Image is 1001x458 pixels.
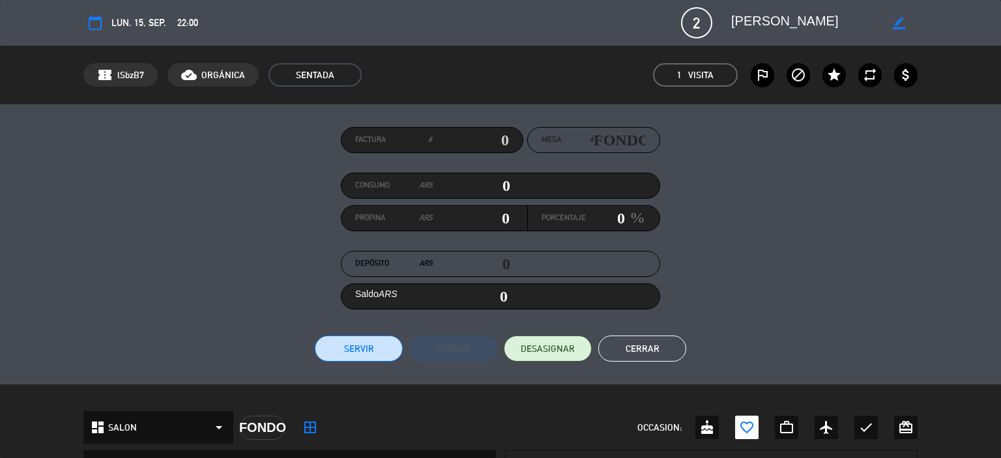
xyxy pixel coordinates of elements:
em: Visita [688,68,714,83]
em: % [625,205,645,231]
span: lSbzB7 [117,68,144,83]
em: ARS [419,257,433,270]
i: repeat [862,67,878,83]
input: 0 [586,208,625,228]
i: cloud_done [181,67,197,83]
i: favorite_border [739,420,755,435]
button: DESASIGNAR [504,336,592,362]
span: SENTADA [268,63,362,87]
i: airplanemode_active [819,420,834,435]
span: lun. 15, sep. [111,15,166,31]
i: check [858,420,874,435]
span: SALON [108,420,137,435]
input: 0 [433,208,510,228]
span: OCCASION: [637,420,682,435]
em: # [428,134,432,147]
i: star [826,67,842,83]
i: block [791,67,806,83]
span: confirmation_number [97,67,113,83]
i: border_color [893,17,905,29]
i: border_all [302,420,318,435]
input: number [594,130,646,150]
button: Cobrar [409,336,497,362]
i: cake [699,420,715,435]
i: outlined_flag [755,67,770,83]
label: Factura [355,134,432,147]
span: DESASIGNAR [521,342,575,356]
button: calendar_today [83,11,107,35]
i: attach_money [898,67,914,83]
span: ORGÁNICA [201,68,245,83]
em: ARS [379,289,398,299]
label: Saldo [355,287,398,302]
input: 0 [433,176,510,195]
i: dashboard [90,420,106,435]
span: 22:00 [177,15,198,31]
span: 1 [677,68,682,83]
button: Cerrar [598,336,686,362]
i: card_giftcard [898,420,914,435]
button: Servir [315,336,403,362]
label: Depósito [355,257,433,270]
span: 2 [681,7,712,38]
label: Consumo [355,179,433,192]
em: ARS [419,179,433,192]
i: arrow_drop_down [211,420,227,435]
div: FONDO [240,416,285,440]
i: work_outline [779,420,794,435]
label: Porcentaje [542,212,586,225]
label: Propina [355,212,433,225]
span: Mesa [542,134,561,147]
em: # [590,134,594,147]
em: ARS [419,212,433,225]
input: 0 [432,130,509,150]
i: calendar_today [87,15,103,31]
